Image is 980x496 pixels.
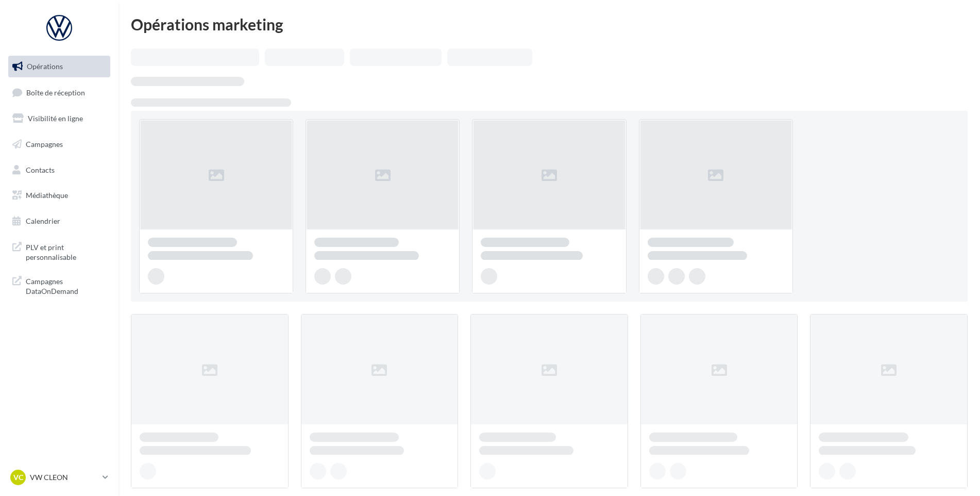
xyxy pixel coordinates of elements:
[6,159,112,181] a: Contacts
[28,114,83,123] span: Visibilité en ligne
[6,236,112,267] a: PLV et print personnalisable
[26,191,68,200] span: Médiathèque
[8,468,110,487] a: VC VW CLEON
[26,240,106,262] span: PLV et print personnalisable
[27,62,63,71] span: Opérations
[26,217,60,225] span: Calendrier
[26,88,85,96] span: Boîte de réception
[6,81,112,104] a: Boîte de réception
[26,140,63,148] span: Campagnes
[30,472,98,483] p: VW CLEON
[131,16,968,32] div: Opérations marketing
[6,108,112,129] a: Visibilité en ligne
[26,165,55,174] span: Contacts
[6,56,112,77] a: Opérations
[13,472,23,483] span: VC
[26,274,106,296] span: Campagnes DataOnDemand
[6,134,112,155] a: Campagnes
[6,185,112,206] a: Médiathèque
[6,270,112,301] a: Campagnes DataOnDemand
[6,210,112,232] a: Calendrier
